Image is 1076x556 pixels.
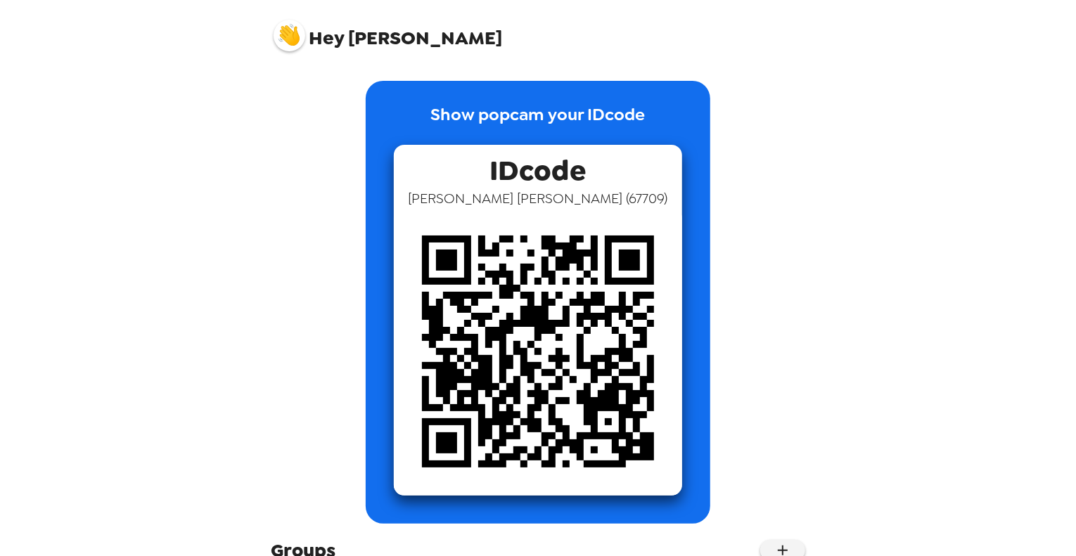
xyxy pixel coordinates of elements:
span: IDcode [490,145,587,189]
span: [PERSON_NAME] [274,13,502,48]
span: Hey [309,25,344,51]
p: Show popcam your IDcode [431,102,646,145]
img: qr code [394,207,682,496]
img: profile pic [274,20,305,51]
span: [PERSON_NAME] [PERSON_NAME] ( 67709 ) [409,189,668,207]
